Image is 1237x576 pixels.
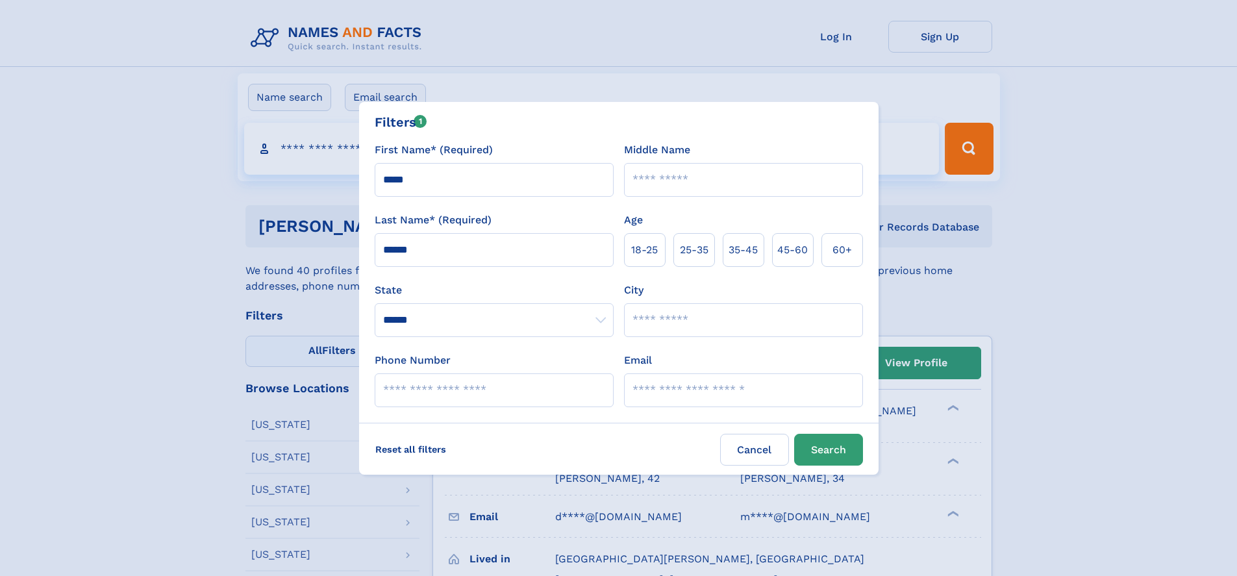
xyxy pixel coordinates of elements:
label: State [375,282,614,298]
label: Age [624,212,643,228]
label: Reset all filters [367,434,455,465]
label: Cancel [720,434,789,466]
span: 18‑25 [631,242,658,258]
label: Middle Name [624,142,690,158]
span: 45‑60 [777,242,808,258]
label: First Name* (Required) [375,142,493,158]
label: Email [624,353,652,368]
span: 60+ [832,242,852,258]
span: 25‑35 [680,242,708,258]
span: 35‑45 [729,242,758,258]
label: Phone Number [375,353,451,368]
button: Search [794,434,863,466]
label: City [624,282,643,298]
label: Last Name* (Required) [375,212,492,228]
div: Filters [375,112,427,132]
